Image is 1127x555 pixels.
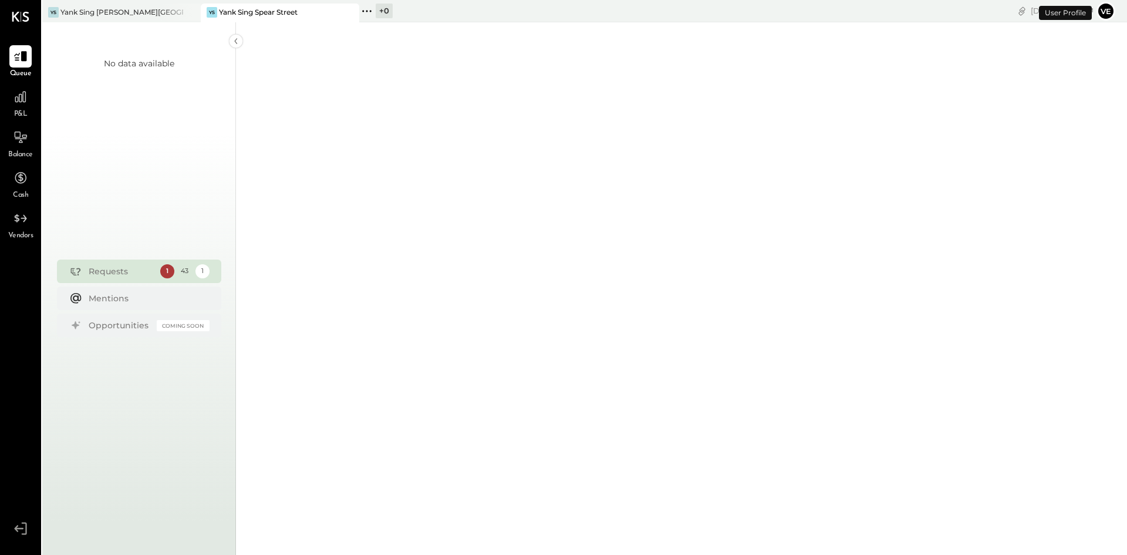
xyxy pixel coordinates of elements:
[1,126,41,160] a: Balance
[1,86,41,120] a: P&L
[1,207,41,241] a: Vendors
[1031,5,1094,16] div: [DATE]
[157,320,210,331] div: Coming Soon
[207,7,217,18] div: YS
[10,69,32,79] span: Queue
[1,45,41,79] a: Queue
[1,167,41,201] a: Cash
[13,190,28,201] span: Cash
[195,264,210,278] div: 1
[1096,2,1115,21] button: ve
[178,264,192,278] div: 43
[89,265,154,277] div: Requests
[48,7,59,18] div: YS
[8,231,33,241] span: Vendors
[219,7,298,17] div: Yank Sing Spear Street
[1039,6,1092,20] div: User Profile
[160,264,174,278] div: 1
[60,7,183,17] div: Yank Sing [PERSON_NAME][GEOGRAPHIC_DATA]
[1016,5,1028,17] div: copy link
[89,319,151,331] div: Opportunities
[104,58,174,69] div: No data available
[14,109,28,120] span: P&L
[376,4,393,18] div: + 0
[89,292,204,304] div: Mentions
[8,150,33,160] span: Balance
